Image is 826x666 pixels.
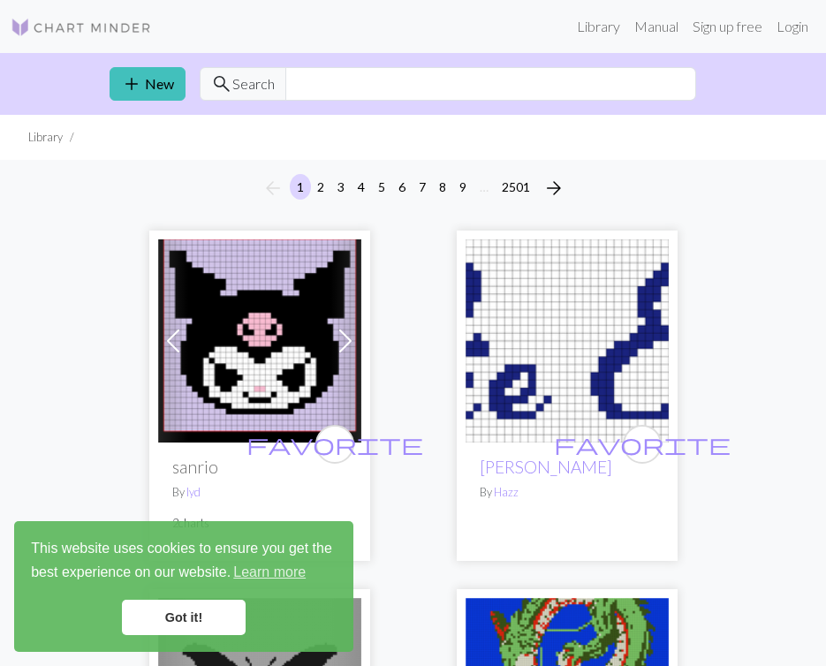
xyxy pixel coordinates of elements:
[246,427,423,462] i: favourite
[255,174,572,202] nav: Page navigation
[480,457,612,477] a: [PERSON_NAME]
[172,457,347,477] h2: sanrio
[290,174,311,200] button: 1
[480,484,655,501] p: By
[495,174,537,200] button: 2501
[412,174,433,200] button: 7
[110,67,186,101] a: New
[543,176,565,201] span: arrow_forward
[554,430,731,458] span: favorite
[371,174,392,200] button: 5
[172,484,347,501] p: By
[330,174,352,200] button: 3
[315,425,354,464] button: favourite
[28,129,63,146] li: Library
[211,72,232,96] span: search
[623,425,662,464] button: favourite
[466,330,669,347] a: Billie
[172,515,347,532] p: 2 charts
[158,330,361,347] a: sanrio
[536,174,572,202] button: Next
[121,72,142,96] span: add
[310,174,331,200] button: 2
[232,73,275,95] span: Search
[432,174,453,200] button: 8
[686,9,769,44] a: Sign up free
[554,427,731,462] i: favourite
[11,17,152,38] img: Logo
[186,485,201,499] a: lyd
[14,521,353,652] div: cookieconsent
[466,239,669,443] img: Billie
[570,9,627,44] a: Library
[122,600,246,635] a: dismiss cookie message
[351,174,372,200] button: 4
[769,9,815,44] a: Login
[494,485,519,499] a: Hazz
[452,174,474,200] button: 9
[246,430,423,458] span: favorite
[231,559,308,586] a: learn more about cookies
[158,239,361,443] img: sanrio
[543,178,565,199] i: Next
[627,9,686,44] a: Manual
[31,538,337,586] span: This website uses cookies to ensure you get the best experience on our website.
[391,174,413,200] button: 6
